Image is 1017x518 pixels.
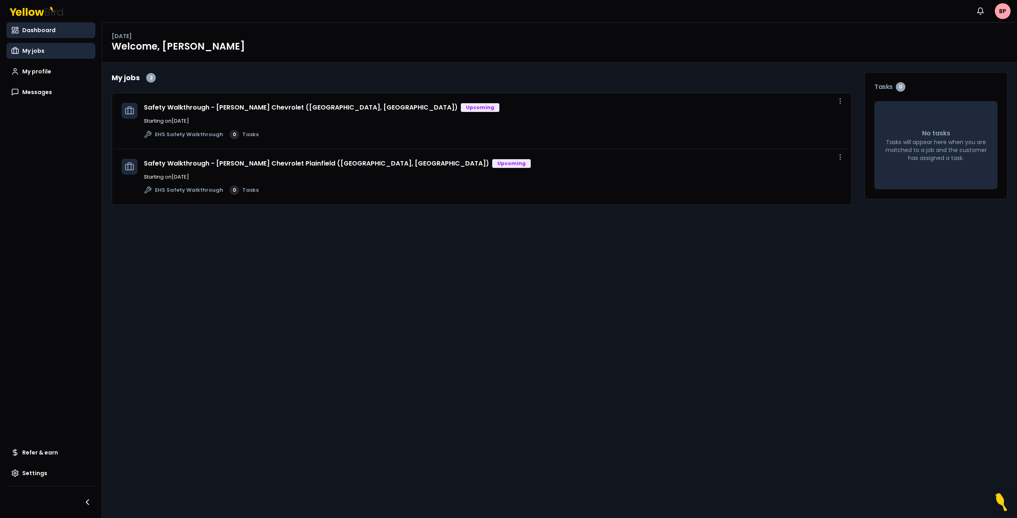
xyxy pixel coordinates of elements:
[230,130,259,139] a: 0Tasks
[146,73,156,83] div: 2
[6,64,95,79] a: My profile
[22,88,52,96] span: Messages
[144,117,842,125] p: Starting on [DATE]
[6,43,95,59] a: My jobs
[492,159,531,168] div: Upcoming
[22,26,56,34] span: Dashboard
[144,103,458,112] a: Safety Walkthrough - [PERSON_NAME] Chevrolet ([GEOGRAPHIC_DATA], [GEOGRAPHIC_DATA])
[6,22,95,38] a: Dashboard
[230,130,239,139] div: 0
[22,67,51,75] span: My profile
[155,131,223,139] span: EHS Safety Walkthrough
[22,47,44,55] span: My jobs
[155,186,223,194] span: EHS Safety Walkthrough
[22,449,58,456] span: Refer & earn
[461,103,499,112] div: Upcoming
[22,469,47,477] span: Settings
[112,72,140,83] h2: My jobs
[6,84,95,100] a: Messages
[922,129,950,138] p: No tasks
[896,82,905,92] div: 0
[874,82,998,92] h3: Tasks
[230,185,259,195] a: 0Tasks
[112,40,1007,53] h1: Welcome, [PERSON_NAME]
[230,185,239,195] div: 0
[995,3,1011,19] span: BP
[144,159,489,168] a: Safety Walkthrough - [PERSON_NAME] Chevrolet Plainfield ([GEOGRAPHIC_DATA], [GEOGRAPHIC_DATA])
[884,138,988,162] p: Tasks will appear here when you are matched to a job and the customer has assigned a task.
[6,465,95,481] a: Settings
[144,173,842,181] p: Starting on [DATE]
[112,32,132,40] p: [DATE]
[6,445,95,460] a: Refer & earn
[989,490,1013,514] button: Open Resource Center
